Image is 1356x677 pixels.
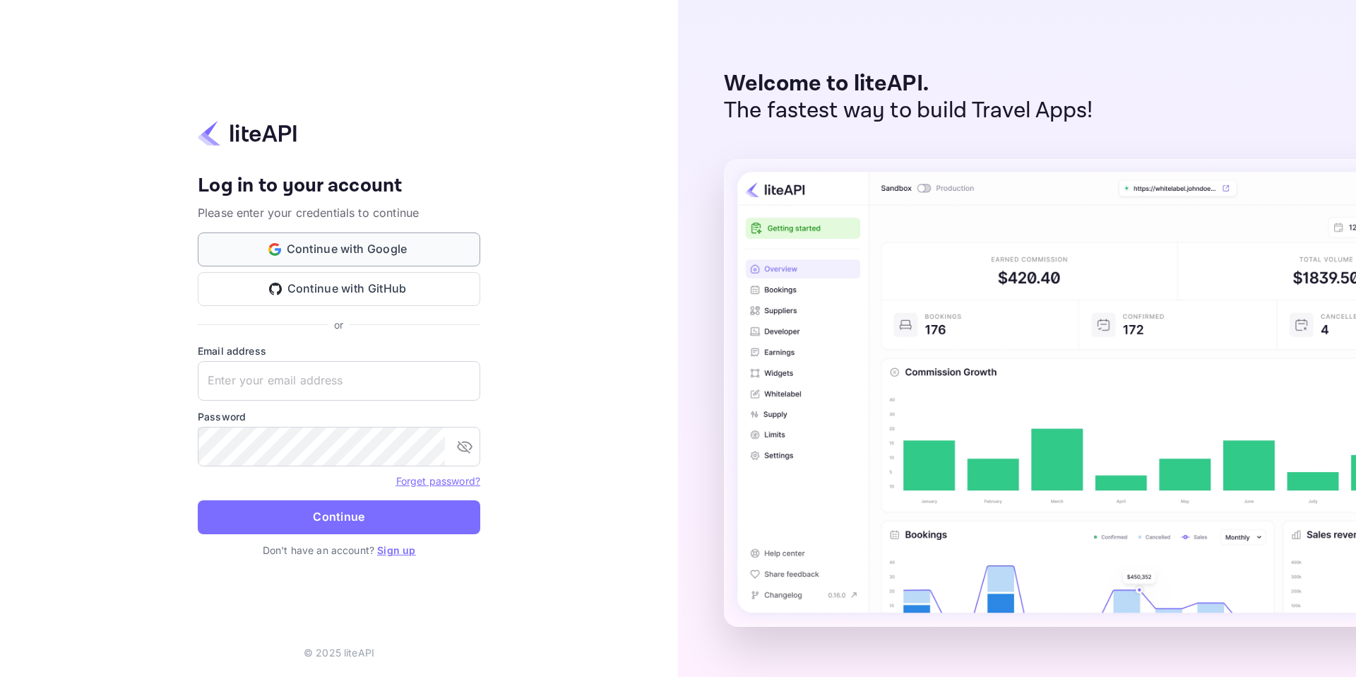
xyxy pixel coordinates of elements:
a: Sign up [377,544,415,556]
h4: Log in to your account [198,174,480,199]
label: Password [198,409,480,424]
p: © 2025 liteAPI [304,645,374,660]
p: Welcome to liteAPI. [724,71,1093,98]
p: The fastest way to build Travel Apps! [724,98,1093,124]
button: Continue with Google [198,232,480,266]
input: Enter your email address [198,361,480,401]
p: Please enter your credentials to continue [198,204,480,221]
a: Forget password? [396,475,480,487]
img: liteapi [198,119,297,147]
p: Don't have an account? [198,543,480,558]
button: Continue with GitHub [198,272,480,306]
p: or [334,317,343,332]
button: Continue [198,500,480,534]
a: Forget password? [396,473,480,488]
label: Email address [198,343,480,358]
button: toggle password visibility [451,432,479,461]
